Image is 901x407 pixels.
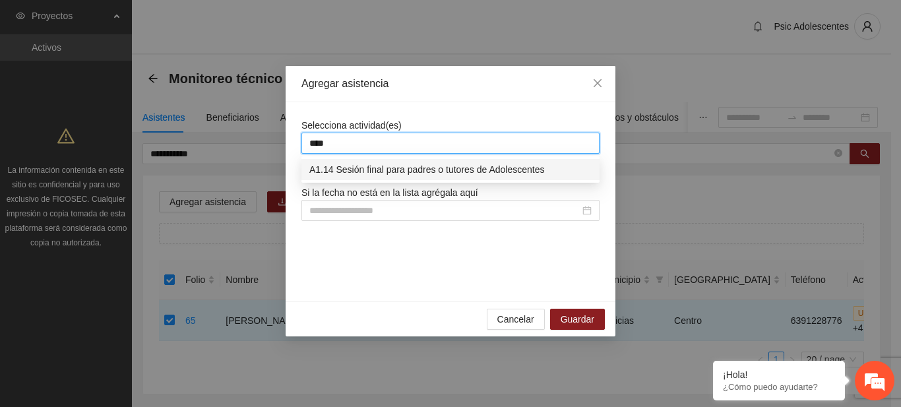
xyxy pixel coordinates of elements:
[550,309,605,330] button: Guardar
[7,268,251,315] textarea: Escriba su mensaje y pulse “Intro”
[487,309,545,330] button: Cancelar
[309,162,592,177] div: A1.14 Sesión final para padres o tutores de Adolescentes
[592,78,603,88] span: close
[497,312,534,327] span: Cancelar
[580,66,615,102] button: Close
[216,7,248,38] div: Minimizar ventana de chat en vivo
[301,187,478,198] span: Si la fecha no está en la lista agrégala aquí
[301,77,600,91] div: Agregar asistencia
[301,120,402,131] span: Selecciona actividad(es)
[301,159,600,180] div: A1.14 Sesión final para padres o tutores de Adolescentes
[561,312,594,327] span: Guardar
[77,130,182,263] span: Estamos en línea.
[723,382,835,392] p: ¿Cómo puedo ayudarte?
[723,369,835,380] div: ¡Hola!
[69,67,222,84] div: Chatee con nosotros ahora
